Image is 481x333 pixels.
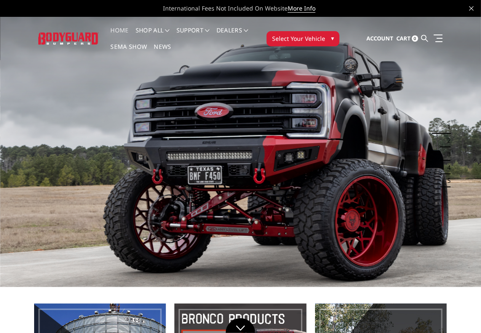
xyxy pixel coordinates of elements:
[136,27,170,44] a: shop all
[38,32,99,44] img: BODYGUARD BUMPERS
[272,34,325,43] span: Select Your Vehicle
[439,293,481,333] iframe: Chat Widget
[412,35,418,42] span: 0
[442,161,451,174] button: 4 of 5
[442,120,451,134] button: 1 of 5
[396,35,411,42] span: Cart
[442,147,451,161] button: 3 of 5
[288,4,315,13] a: More Info
[216,27,249,44] a: Dealers
[110,44,147,60] a: SEMA Show
[154,44,171,60] a: News
[110,27,128,44] a: Home
[366,27,393,50] a: Account
[442,174,451,188] button: 5 of 5
[396,27,418,50] a: Cart 0
[442,134,451,147] button: 2 of 5
[331,34,334,43] span: ▾
[176,27,210,44] a: Support
[267,31,339,46] button: Select Your Vehicle
[366,35,393,42] span: Account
